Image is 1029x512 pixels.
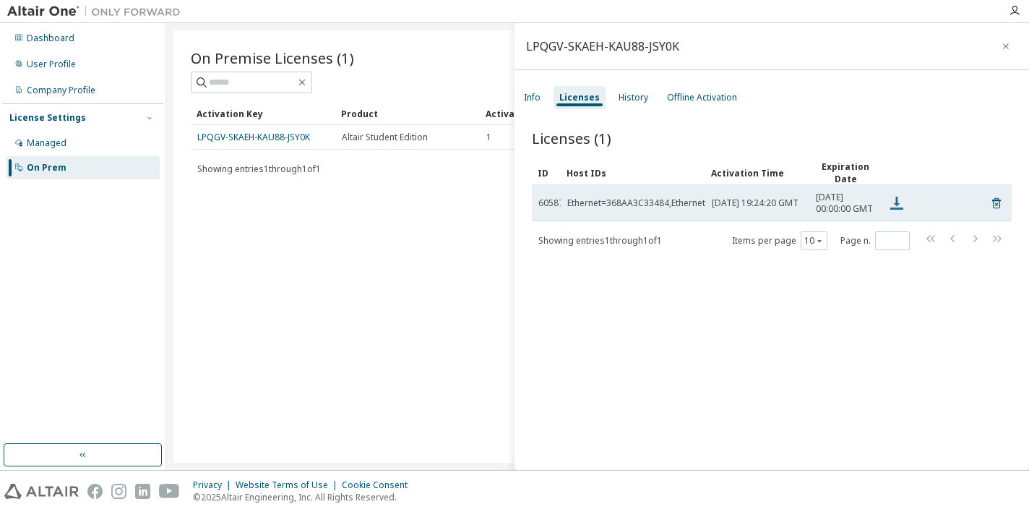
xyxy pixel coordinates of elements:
[193,491,416,503] p: © 2025 Altair Engineering, Inc. All Rights Reserved.
[27,85,95,96] div: Company Profile
[135,484,150,499] img: linkedin.svg
[815,161,876,185] div: Expiration Date
[27,137,66,149] div: Managed
[667,92,737,103] div: Offline Activation
[341,102,474,125] div: Product
[712,197,798,209] span: [DATE] 19:24:20 GMT
[619,92,648,103] div: History
[342,132,428,143] span: Altair Student Edition
[840,231,910,250] span: Page n.
[804,235,824,247] button: 10
[538,197,564,209] span: 60587
[524,92,541,103] div: Info
[111,484,126,499] img: instagram.svg
[538,161,555,184] div: ID
[538,234,662,247] span: Showing entries 1 through 1 of 1
[486,102,619,125] div: Activation Allowed
[191,48,354,68] span: On Premise Licenses (1)
[197,102,330,125] div: Activation Key
[193,479,236,491] div: Privacy
[27,33,74,44] div: Dashboard
[197,131,310,143] a: LPQGV-SKAEH-KAU88-JSY0K
[7,4,188,19] img: Altair One
[816,192,875,215] span: [DATE] 00:00:00 GMT
[526,40,679,52] div: LPQGV-SKAEH-KAU88-JSY0K
[711,161,804,184] div: Activation Time
[9,112,86,124] div: License Settings
[567,161,699,184] div: Host IDs
[27,59,76,70] div: User Profile
[342,479,416,491] div: Cookie Consent
[732,231,827,250] span: Items per page
[197,163,321,175] span: Showing entries 1 through 1 of 1
[4,484,79,499] img: altair_logo.svg
[486,132,491,143] span: 1
[532,128,611,148] span: Licenses (1)
[87,484,103,499] img: facebook.svg
[159,484,180,499] img: youtube.svg
[236,479,342,491] div: Website Terms of Use
[559,92,600,103] div: Licenses
[27,162,66,174] div: On Prem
